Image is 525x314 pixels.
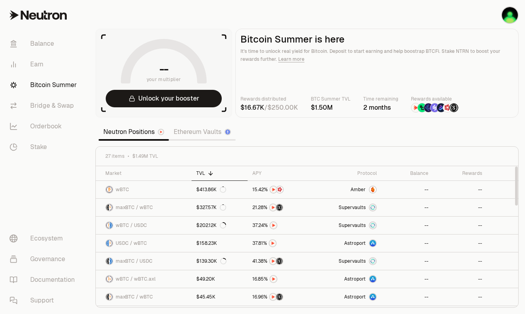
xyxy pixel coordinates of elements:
[351,186,366,193] span: Amber
[314,288,382,306] a: Astroport
[252,257,310,265] button: NTRNStructured Points
[106,90,222,107] button: Unlock your booster
[276,258,283,264] img: Structured Points
[248,252,315,270] a: NTRNStructured Points
[3,228,86,249] a: Ecosystem
[3,290,86,311] a: Support
[248,270,315,288] a: NTRN
[319,170,377,176] div: Protocol
[96,199,192,216] a: maxBTC LogowBTC LogomaxBTC / wBTC
[196,222,226,229] div: $202.12K
[252,293,310,301] button: NTRNStructured Points
[433,181,487,198] a: --
[240,47,513,63] p: It's time to unlock real yield for Bitcoin. Deposit to start earning and help boostrap BTCFi. Sta...
[314,270,382,288] a: Astroport
[106,294,109,300] img: maxBTC Logo
[252,275,310,283] button: NTRN
[437,103,446,112] img: Bedrock Diamonds
[196,170,243,176] div: TVL
[110,276,112,282] img: wBTC.axl Logo
[270,258,276,264] img: NTRN
[502,7,518,23] img: Blue Ledger
[196,258,227,264] div: $139.30K
[270,276,277,282] img: NTRN
[106,204,109,211] img: maxBTC Logo
[192,199,248,216] a: $327.57K
[192,252,248,270] a: $139.30K
[314,181,382,198] a: AmberAmber
[196,276,215,282] div: $49.20K
[132,153,158,159] span: $1.49M TVL
[96,252,192,270] a: maxBTC LogoUSDC LogomaxBTC / USDC
[278,56,304,62] a: Learn more
[169,124,236,140] a: Ethereum Vaults
[96,270,192,288] a: wBTC LogowBTC.axl LogowBTC / wBTC.axl
[433,217,487,234] a: --
[116,204,153,211] span: maxBTC / wBTC
[192,217,248,234] a: $202.12K
[192,235,248,252] a: $158.23K
[314,252,382,270] a: SupervaultsSupervaults
[3,54,86,75] a: Earn
[314,235,382,252] a: Astroport
[433,252,487,270] a: --
[252,170,310,176] div: APY
[382,252,433,270] a: --
[252,186,310,194] button: NTRNMars Fragments
[116,276,155,282] span: wBTC / wBTC.axl
[248,235,315,252] a: NTRN
[192,181,248,198] a: $413.86K
[96,288,192,306] a: maxBTC LogowBTC LogomaxBTC / wBTC
[3,116,86,137] a: Orderbook
[270,222,277,229] img: NTRN
[192,288,248,306] a: $45.45K
[433,288,487,306] a: --
[363,95,398,103] p: Time remaining
[270,186,277,193] img: NTRN
[433,235,487,252] a: --
[363,103,398,112] div: 2 months
[240,103,298,112] div: /
[105,170,187,176] div: Market
[116,186,129,193] span: wBTC
[276,294,283,300] img: Structured Points
[106,258,109,264] img: maxBTC Logo
[443,103,452,112] img: Mars Fragments
[418,103,426,112] img: Lombard Lux
[270,204,276,211] img: NTRN
[248,288,315,306] a: NTRNStructured Points
[248,217,315,234] a: NTRN
[438,170,482,176] div: Rewards
[411,95,459,103] p: Rewards available
[339,222,366,229] span: Supervaults
[430,103,439,112] img: Solv Points
[248,181,315,198] a: NTRNMars Fragments
[96,217,192,234] a: wBTC LogoUSDC LogowBTC / USDC
[3,75,86,95] a: Bitcoin Summer
[196,294,215,300] div: $45.45K
[196,240,217,246] div: $158.23K
[248,199,315,216] a: NTRNStructured Points
[252,221,310,229] button: NTRN
[252,239,310,247] button: NTRN
[106,276,109,282] img: wBTC Logo
[433,199,487,216] a: --
[386,170,428,176] div: Balance
[147,76,181,83] span: your multiplier
[252,204,310,211] button: NTRNStructured Points
[99,124,169,140] a: Neutron Positions
[116,222,147,229] span: wBTC / USDC
[382,235,433,252] a: --
[116,258,153,264] span: maxBTC / USDC
[370,258,376,264] img: Supervaults
[382,217,433,234] a: --
[192,270,248,288] a: $49.20K
[269,240,276,246] img: NTRN
[382,288,433,306] a: --
[411,103,420,112] img: NTRN
[344,240,366,246] span: Astroport
[110,258,112,264] img: USDC Logo
[382,199,433,216] a: --
[110,222,112,229] img: USDC Logo
[196,186,226,193] div: $413.86K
